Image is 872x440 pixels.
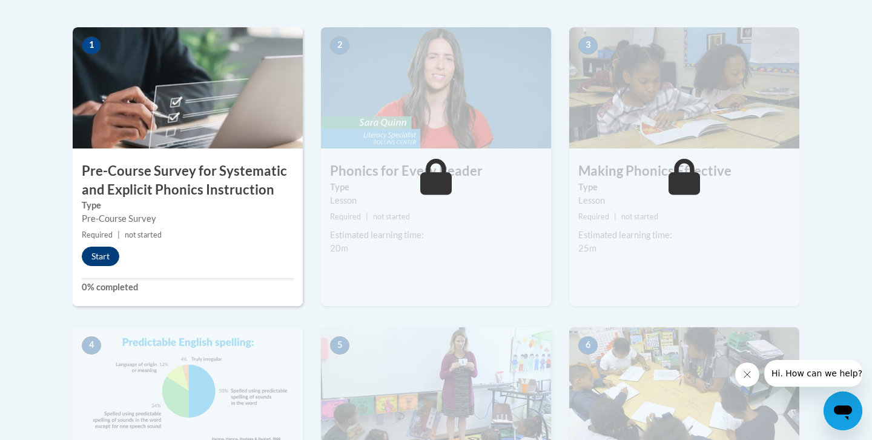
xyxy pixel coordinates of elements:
label: Type [82,199,294,212]
span: Required [578,212,609,221]
span: | [366,212,368,221]
img: Course Image [321,27,551,148]
span: | [614,212,616,221]
span: 6 [578,336,598,355]
button: Start [82,247,119,266]
iframe: Message from company [764,360,862,387]
span: 4 [82,336,101,355]
label: Type [330,181,542,194]
h3: Pre-Course Survey for Systematic and Explicit Phonics Instruction [73,162,303,199]
label: Type [578,181,790,194]
span: Required [330,212,361,221]
span: 3 [578,36,598,55]
label: 0% completed [82,281,294,294]
img: Course Image [73,27,303,148]
div: Estimated learning time: [578,228,790,242]
span: | [117,230,120,239]
div: Lesson [330,194,542,207]
div: Estimated learning time: [330,228,542,242]
span: not started [621,212,658,221]
h3: Making Phonics Effective [569,162,799,181]
iframe: Close message [735,362,759,387]
span: 1 [82,36,101,55]
h3: Phonics for Every Reader [321,162,551,181]
span: not started [373,212,410,221]
img: Course Image [569,27,799,148]
span: 20m [330,243,348,253]
span: 25m [578,243,596,253]
div: Lesson [578,194,790,207]
iframe: Button to launch messaging window [824,392,862,430]
span: 5 [330,336,349,355]
div: Pre-Course Survey [82,212,294,225]
span: not started [125,230,162,239]
span: Required [82,230,113,239]
span: 2 [330,36,349,55]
